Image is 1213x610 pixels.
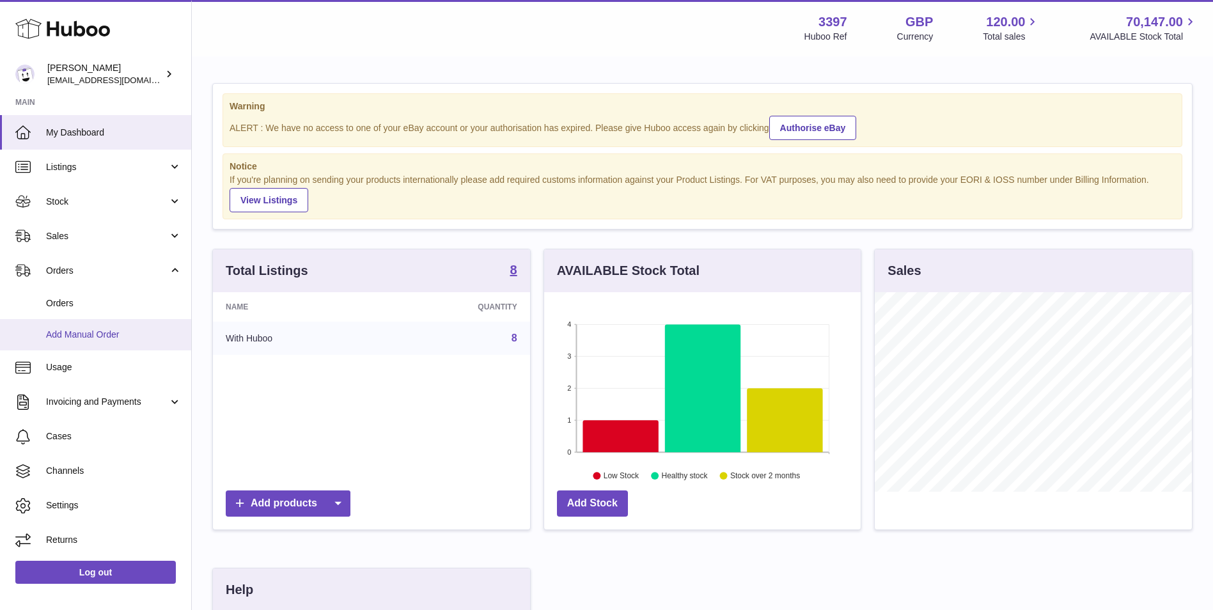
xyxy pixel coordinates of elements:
[46,161,168,173] span: Listings
[46,127,182,139] span: My Dashboard
[46,465,182,477] span: Channels
[230,188,308,212] a: View Listings
[1090,13,1198,43] a: 70,147.00 AVAILABLE Stock Total
[510,263,517,276] strong: 8
[557,262,700,279] h3: AVAILABLE Stock Total
[567,320,571,328] text: 4
[213,292,380,322] th: Name
[512,332,517,343] a: 8
[213,322,380,355] td: With Huboo
[1090,31,1198,43] span: AVAILABLE Stock Total
[46,430,182,442] span: Cases
[983,31,1040,43] span: Total sales
[567,416,571,424] text: 1
[567,352,571,360] text: 3
[226,262,308,279] h3: Total Listings
[730,472,800,481] text: Stock over 2 months
[46,196,168,208] span: Stock
[46,297,182,309] span: Orders
[15,561,176,584] a: Log out
[46,361,182,373] span: Usage
[983,13,1040,43] a: 120.00 Total sales
[1126,13,1183,31] span: 70,147.00
[604,472,639,481] text: Low Stock
[567,384,571,392] text: 2
[46,396,168,408] span: Invoicing and Payments
[47,62,162,86] div: [PERSON_NAME]
[897,31,934,43] div: Currency
[226,490,350,517] a: Add products
[46,265,168,277] span: Orders
[888,262,921,279] h3: Sales
[47,75,188,85] span: [EMAIL_ADDRESS][DOMAIN_NAME]
[230,114,1175,140] div: ALERT : We have no access to one of your eBay account or your authorisation has expired. Please g...
[510,263,517,279] a: 8
[557,490,628,517] a: Add Stock
[818,13,847,31] strong: 3397
[986,13,1025,31] span: 120.00
[380,292,529,322] th: Quantity
[769,116,857,140] a: Authorise eBay
[46,499,182,512] span: Settings
[46,534,182,546] span: Returns
[804,31,847,43] div: Huboo Ref
[46,230,168,242] span: Sales
[661,472,708,481] text: Healthy stock
[230,100,1175,113] strong: Warning
[230,160,1175,173] strong: Notice
[46,329,182,341] span: Add Manual Order
[15,65,35,84] img: sales@canchema.com
[230,174,1175,212] div: If you're planning on sending your products internationally please add required customs informati...
[226,581,253,598] h3: Help
[567,448,571,456] text: 0
[905,13,933,31] strong: GBP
